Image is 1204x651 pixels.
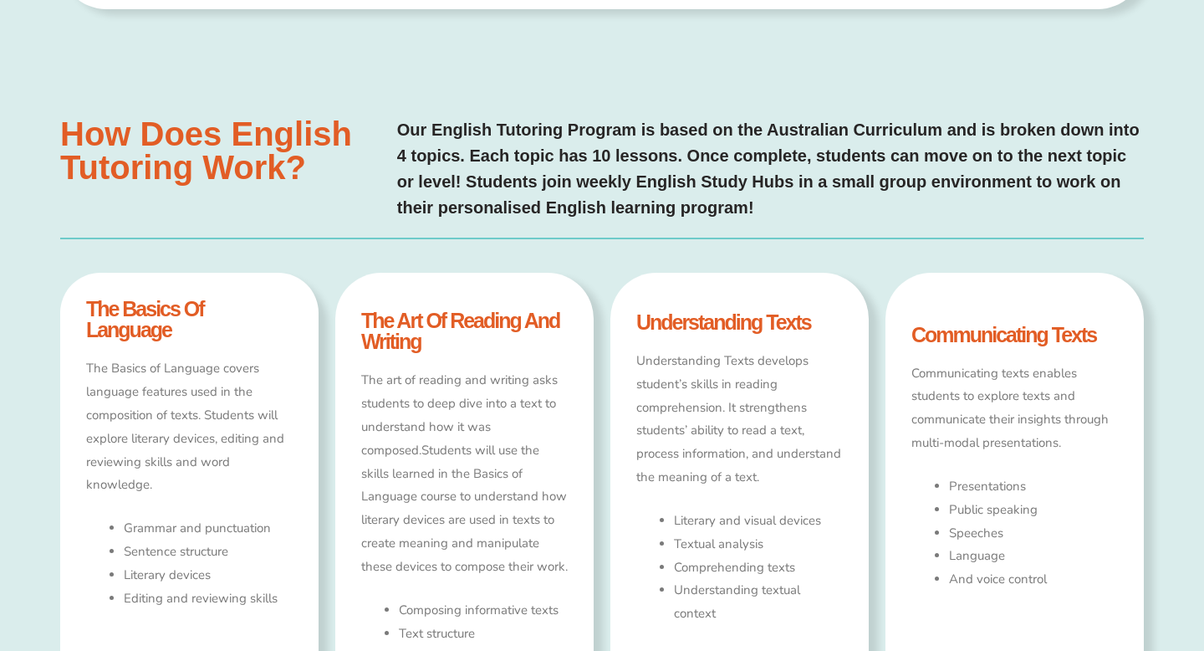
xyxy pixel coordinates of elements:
li: Sentence structure [124,541,293,564]
p: Understanding Texts develops student’s skills in reading comprehension. It strengthens students’ ... [636,350,843,490]
li: Grammar and punctuation [124,517,293,541]
p: The Basics of Language covers language features used in the composition of texts. Students will e... [86,357,293,497]
li: Comprehending texts [674,556,843,580]
li: Composing informative texts [399,599,568,623]
p: Our English Tutoring Program is based on the Australian Curriculum and is broken down into 4 topi... [397,117,1144,221]
li: Textual analysis [674,533,843,556]
li: Text structure [399,623,568,646]
li: Literary and visual devices [674,510,843,533]
h3: How Does english Tutoring Work? [60,117,380,184]
h4: Communicating Texts [911,325,1118,346]
h4: the basics of language [86,299,293,341]
li: Editing and reviewing skills [124,587,293,611]
h4: understanding texts [636,312,843,333]
p: Understanding textual context [674,579,843,626]
iframe: Chat Widget [917,462,1204,651]
h4: the art of reading and writing [361,310,568,352]
li: Literary devices [124,564,293,587]
p: The art of reading and writing asks students to deep dive into a text to understand how it was co... [361,369,568,579]
p: Communicating texts enables students to explore texts and communicate their insights through mult... [911,362,1118,455]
